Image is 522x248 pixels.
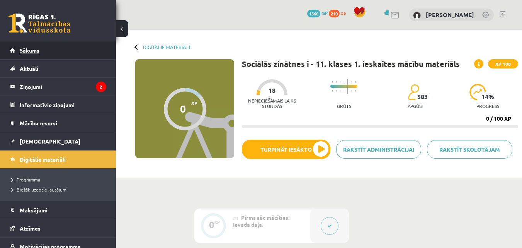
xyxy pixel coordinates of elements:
[242,59,460,68] h1: Sociālās zinātnes i - 11. klases 1. ieskaites mācību materiāls
[413,12,421,19] img: Megija Kozlova
[96,82,106,92] i: 2
[427,140,512,159] a: Rakstīt skolotājam
[20,120,57,127] span: Mācību resursi
[476,103,499,109] p: progress
[180,103,186,115] div: 0
[329,10,350,16] a: 210 xp
[9,14,70,33] a: Rīgas 1. Tālmācības vidusskola
[20,65,38,72] span: Aktuāli
[191,100,197,106] span: XP
[20,78,106,96] legend: Ziņojumi
[20,96,106,114] legend: Informatīvie ziņojumi
[242,140,330,159] button: Turpināt iesākto
[20,201,106,219] legend: Maksājumi
[336,140,422,159] a: Rakstīt administrācijai
[488,59,518,68] span: XP 100
[10,132,106,150] a: [DEMOGRAPHIC_DATA]
[336,90,337,92] img: icon-short-line-57e1e144782c952c97e751825c79c345078a6d821885a25fce030b3d8c18986b.svg
[233,214,290,228] span: Pirms sāc mācīties! Ievada daļa.
[417,93,428,100] span: 583
[12,176,40,183] span: Programma
[355,90,356,92] img: icon-short-line-57e1e144782c952c97e751825c79c345078a6d821885a25fce030b3d8c18986b.svg
[242,98,302,109] p: Nepieciešamais laiks stundās
[10,78,106,96] a: Ziņojumi2
[20,47,39,54] span: Sākums
[426,11,474,19] a: [PERSON_NAME]
[12,186,68,193] span: Biežāk uzdotie jautājumi
[10,151,106,168] a: Digitālie materiāli
[351,81,352,83] img: icon-short-line-57e1e144782c952c97e751825c79c345078a6d821885a25fce030b3d8c18986b.svg
[20,138,80,145] span: [DEMOGRAPHIC_DATA]
[351,90,352,92] img: icon-short-line-57e1e144782c952c97e751825c79c345078a6d821885a25fce030b3d8c18986b.svg
[481,93,495,100] span: 14 %
[337,103,351,109] p: Grūts
[209,221,214,228] div: 0
[20,225,41,232] span: Atzīmes
[341,10,346,16] span: xp
[408,84,419,100] img: students-c634bb4e5e11cddfef0936a35e636f08e4e9abd3cc4e673bd6f9a4125e45ecb1.svg
[355,81,356,83] img: icon-short-line-57e1e144782c952c97e751825c79c345078a6d821885a25fce030b3d8c18986b.svg
[20,156,66,163] span: Digitālie materiāli
[329,10,340,17] span: 210
[336,81,337,83] img: icon-short-line-57e1e144782c952c97e751825c79c345078a6d821885a25fce030b3d8c18986b.svg
[10,114,106,132] a: Mācību resursi
[340,81,340,83] img: icon-short-line-57e1e144782c952c97e751825c79c345078a6d821885a25fce030b3d8c18986b.svg
[332,90,333,92] img: icon-short-line-57e1e144782c952c97e751825c79c345078a6d821885a25fce030b3d8c18986b.svg
[10,201,106,219] a: Maksājumi
[10,96,106,114] a: Informatīvie ziņojumi
[214,220,220,224] div: XP
[340,90,340,92] img: icon-short-line-57e1e144782c952c97e751825c79c345078a6d821885a25fce030b3d8c18986b.svg
[307,10,328,16] a: 1560 mP
[233,215,239,221] span: #1
[10,41,106,59] a: Sākums
[269,87,275,94] span: 18
[332,81,333,83] img: icon-short-line-57e1e144782c952c97e751825c79c345078a6d821885a25fce030b3d8c18986b.svg
[12,186,108,193] a: Biežāk uzdotie jautājumi
[12,176,108,183] a: Programma
[10,219,106,237] a: Atzīmes
[307,10,320,17] span: 1560
[321,10,328,16] span: mP
[408,103,424,109] p: apgūst
[469,84,486,100] img: icon-progress-161ccf0a02000e728c5f80fcf4c31c7af3da0e1684b2b1d7c360e028c24a22f1.svg
[143,44,190,50] a: Digitālie materiāli
[10,60,106,77] a: Aktuāli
